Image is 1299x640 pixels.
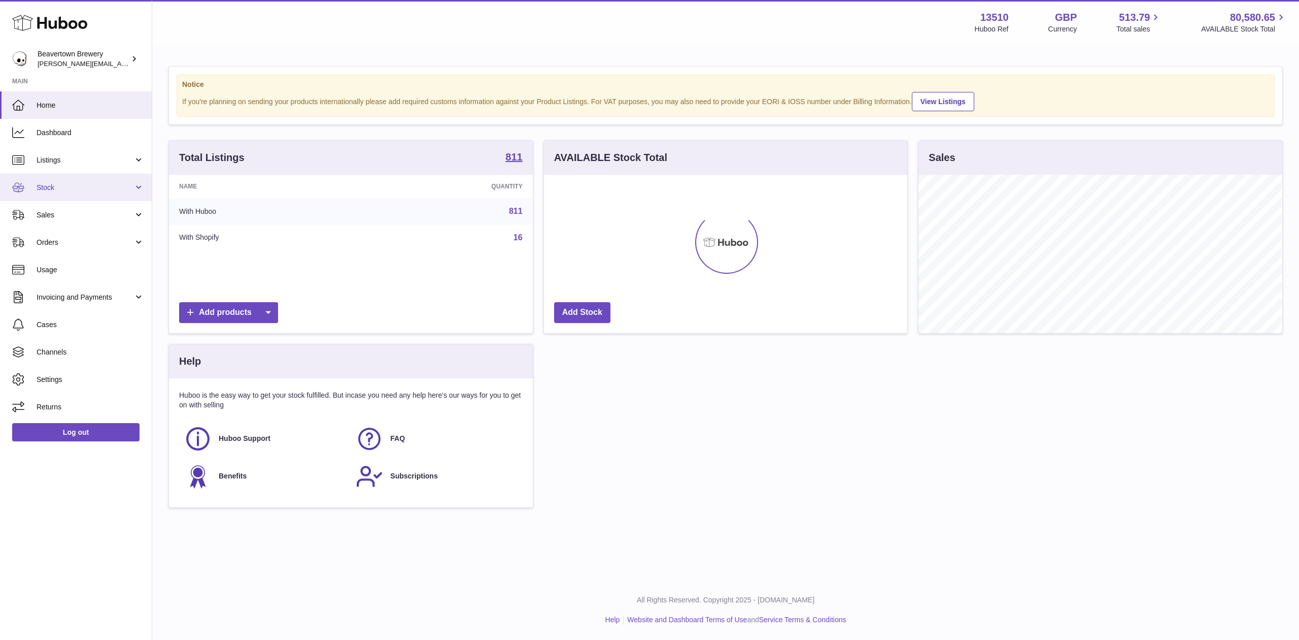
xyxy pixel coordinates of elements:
[38,49,129,69] div: Beavertown Brewery
[509,207,523,215] a: 811
[37,101,144,110] span: Home
[1201,11,1287,34] a: 80,580.65 AVAILABLE Stock Total
[169,175,365,198] th: Name
[169,225,365,251] td: With Shopify
[554,151,667,165] h3: AVAILABLE Stock Total
[37,183,133,193] span: Stock
[37,402,144,412] span: Returns
[179,355,201,368] h3: Help
[37,210,133,220] span: Sales
[37,375,144,385] span: Settings
[219,434,270,443] span: Huboo Support
[12,423,140,441] a: Log out
[554,302,610,323] a: Add Stock
[912,92,974,111] a: View Listings
[505,152,522,162] strong: 811
[356,463,517,490] a: Subscriptions
[37,293,133,302] span: Invoicing and Payments
[1201,24,1287,34] span: AVAILABLE Stock Total
[624,615,846,625] li: and
[1230,11,1275,24] span: 80,580.65
[37,265,144,275] span: Usage
[1119,11,1150,24] span: 513.79
[390,434,405,443] span: FAQ
[356,425,517,453] a: FAQ
[179,302,278,323] a: Add products
[160,595,1291,605] p: All Rights Reserved. Copyright 2025 - [DOMAIN_NAME]
[1055,11,1077,24] strong: GBP
[1116,11,1161,34] a: 513.79 Total sales
[1048,24,1077,34] div: Currency
[12,51,27,67] img: Matthew.McCormack@beavertownbrewery.co.uk
[182,90,1269,111] div: If you're planning on sending your products internationally please add required customs informati...
[759,616,846,624] a: Service Terms & Conditions
[37,347,144,357] span: Channels
[37,238,133,247] span: Orders
[169,198,365,225] td: With Huboo
[37,320,144,330] span: Cases
[38,59,258,68] span: [PERSON_NAME][EMAIL_ADDRESS][PERSON_NAME][DOMAIN_NAME]
[390,471,437,481] span: Subscriptions
[975,24,1009,34] div: Huboo Ref
[182,80,1269,89] strong: Notice
[605,616,620,624] a: Help
[219,471,247,481] span: Benefits
[184,425,346,453] a: Huboo Support
[179,151,245,165] h3: Total Listings
[627,616,747,624] a: Website and Dashboard Terms of Use
[37,128,144,138] span: Dashboard
[505,152,522,164] a: 811
[980,11,1009,24] strong: 13510
[1116,24,1161,34] span: Total sales
[184,463,346,490] a: Benefits
[514,233,523,242] a: 16
[929,151,955,165] h3: Sales
[365,175,532,198] th: Quantity
[179,391,523,410] p: Huboo is the easy way to get your stock fulfilled. But incase you need any help here's our ways f...
[37,155,133,165] span: Listings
